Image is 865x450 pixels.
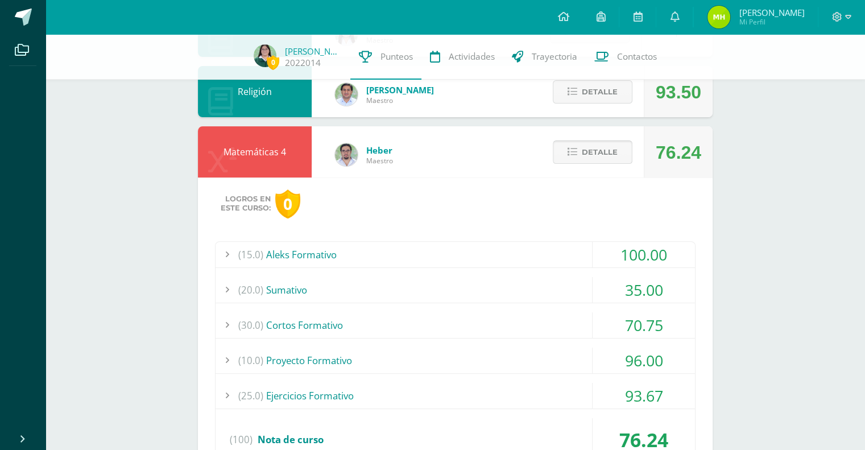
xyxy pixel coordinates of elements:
div: Proyecto Formativo [216,348,695,373]
span: Contactos [617,51,657,63]
span: (30.0) [238,312,263,338]
span: [PERSON_NAME] [366,84,434,96]
span: (20.0) [238,277,263,303]
span: [PERSON_NAME] [739,7,804,18]
span: (10.0) [238,348,263,373]
div: Cortos Formativo [216,312,695,338]
span: Logros en este curso: [221,195,271,213]
span: Actividades [449,51,495,63]
div: 96.00 [593,348,695,373]
span: Heber [366,145,393,156]
a: Contactos [586,34,665,80]
div: 0 [275,189,300,218]
div: Ejercicios Formativo [216,383,695,408]
span: Punteos [380,51,413,63]
div: 93.50 [656,67,701,118]
span: Maestro [366,156,393,166]
div: 93.67 [593,383,695,408]
span: (25.0) [238,383,263,408]
a: Punteos [350,34,421,80]
span: Detalle [582,142,618,163]
span: Detalle [582,81,618,102]
div: Sumativo [216,277,695,303]
span: 0 [267,55,279,69]
div: 76.24 [656,127,701,178]
button: Detalle [553,80,632,104]
span: Trayectoria [532,51,577,63]
span: Mi Perfil [739,17,804,27]
div: Matemáticas 4 [198,126,312,177]
div: 35.00 [593,277,695,303]
span: (15.0) [238,242,263,267]
button: Detalle [553,141,632,164]
a: [PERSON_NAME] [285,46,342,57]
div: Religión [198,66,312,117]
span: Nota de curso [258,433,324,446]
img: f767cae2d037801592f2ba1a5db71a2a.png [335,83,358,106]
img: 00229b7027b55c487e096d516d4a36c4.png [335,143,358,166]
a: Trayectoria [503,34,586,80]
img: 8cfee9302e94c67f695fad48b611364c.png [707,6,730,28]
div: Aleks Formativo [216,242,695,267]
a: 2022014 [285,57,321,69]
a: Actividades [421,34,503,80]
img: 3e3fd6e5ab412e34de53ec92eb8dbd43.png [254,44,276,67]
div: 70.75 [593,312,695,338]
span: Maestro [366,96,434,105]
div: 100.00 [593,242,695,267]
